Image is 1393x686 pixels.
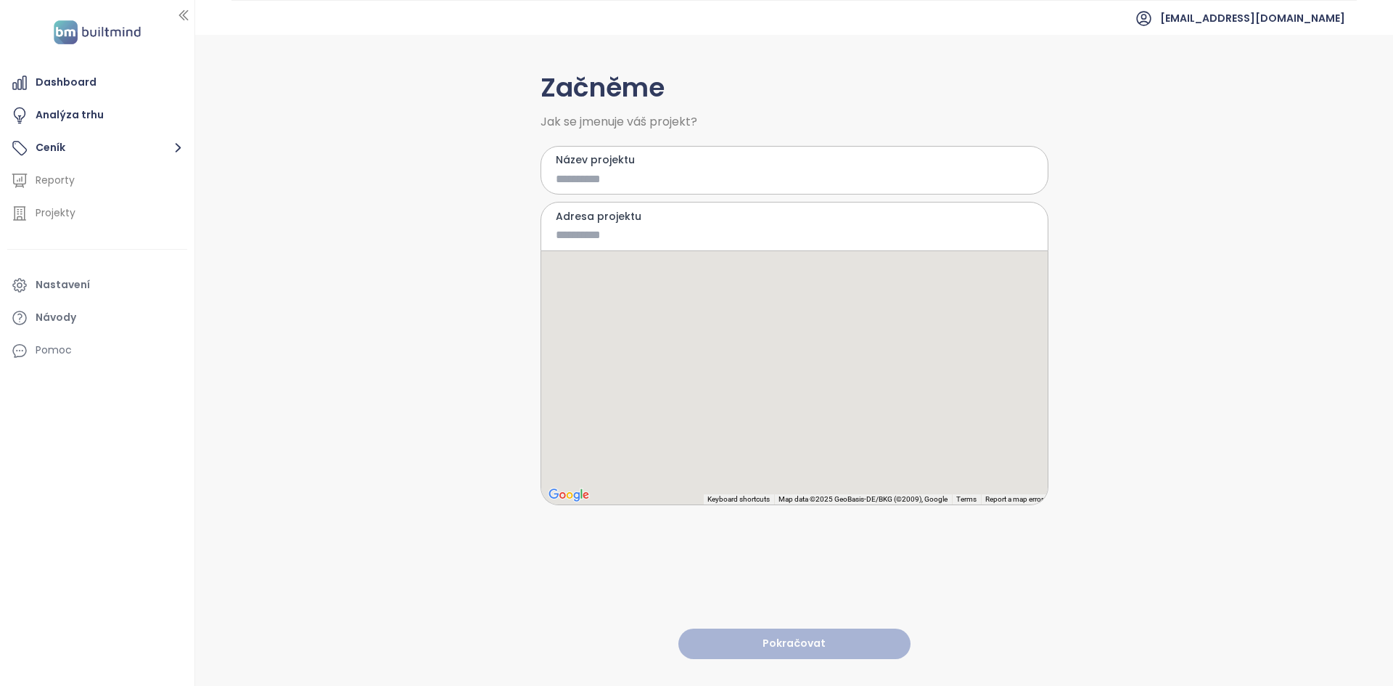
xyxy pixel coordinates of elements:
[541,68,1048,109] h1: Začněme
[36,276,90,294] div: Nastavení
[7,303,187,332] a: Návody
[707,494,770,505] button: Keyboard shortcuts
[678,629,911,660] button: Pokračovat
[556,208,1033,224] label: Adresa projektu
[7,336,187,365] div: Pomoc
[7,68,187,97] a: Dashboard
[36,204,75,222] div: Projekty
[7,166,187,195] a: Reporty
[49,17,145,47] img: logo
[556,152,1033,168] label: Název projektu
[545,486,593,505] img: Google
[541,116,1048,128] span: Jak se jmenuje váš projekt?
[7,101,187,130] a: Analýza trhu
[36,309,76,327] div: Návody
[778,495,948,503] span: Map data ©2025 GeoBasis-DE/BKG (©2009), Google
[1160,1,1345,36] span: [EMAIL_ADDRESS][DOMAIN_NAME]
[36,73,96,91] div: Dashboard
[985,495,1043,503] a: Report a map error
[36,106,104,124] div: Analýza trhu
[7,199,187,228] a: Projekty
[7,271,187,300] a: Nastavení
[36,171,75,189] div: Reporty
[545,486,593,505] a: Open this area in Google Maps (opens a new window)
[7,134,187,163] button: Ceník
[36,341,72,359] div: Pomoc
[956,495,977,503] a: Terms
